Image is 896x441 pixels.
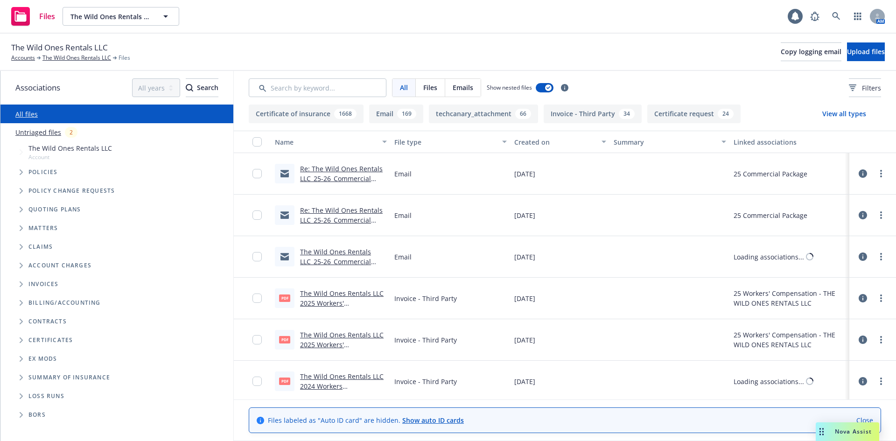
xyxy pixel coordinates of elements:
span: [DATE] [514,169,535,179]
span: Account charges [28,263,91,268]
button: Invoice - Third Party [544,105,642,123]
button: Created on [511,131,610,153]
div: 66 [515,109,531,119]
a: Switch app [848,7,867,26]
span: Filters [849,83,881,93]
div: 1668 [334,109,357,119]
span: Email [394,169,412,179]
div: Created on [514,137,596,147]
button: Nova Assist [816,422,879,441]
div: 25 Commercial Package [734,210,807,220]
div: Drag to move [816,422,827,441]
div: 2 [65,127,77,138]
span: Upload files [847,47,885,56]
a: Close [856,415,873,425]
div: Loading associations... [734,252,804,262]
span: Email [394,210,412,220]
button: View all types [807,105,881,123]
a: more [875,251,887,262]
span: Email [394,252,412,262]
span: The Wild Ones Rentals LLC [11,42,108,54]
input: Search by keyword... [249,78,386,97]
span: Quoting plans [28,207,81,212]
span: Associations [15,82,60,94]
span: Loss Runs [28,393,64,399]
span: pdf [279,336,290,343]
input: Toggle Row Selected [252,169,262,178]
a: The Wild Ones Rentals LLC 2025 Workers' Compensation Invoice.pdf [300,289,384,317]
div: Search [186,79,218,97]
div: Loading associations... [734,377,804,386]
a: Files [7,3,59,29]
a: Re: The Wild Ones Rentals LLC_25-26_Commercial Package_Notice of Cancellation eff [DATE] [300,206,383,244]
div: File type [394,137,496,147]
button: Linked associations [730,131,849,153]
a: more [875,376,887,387]
span: Files [423,83,437,92]
div: 34 [619,109,635,119]
a: more [875,293,887,304]
svg: Search [186,84,193,91]
a: more [875,334,887,345]
div: 25 Workers' Compensation - THE WILD ONES RENTALS LLC [734,288,846,308]
a: The Wild Ones Rentals LLC 2024 Workers Compensation Invoice.pdf [300,372,384,400]
div: 24 [718,109,734,119]
span: The Wild Ones Rentals LLC [70,12,151,21]
span: Show nested files [487,84,532,91]
span: Copy logging email [781,47,841,56]
span: [DATE] [514,335,535,345]
div: Folder Tree Example [0,294,233,424]
span: Contracts [28,319,67,324]
span: Filters [862,83,881,93]
button: Copy logging email [781,42,841,61]
span: Summary of insurance [28,375,110,380]
a: Re: The Wild Ones Rentals LLC_25-26_Commercial Package_Notice of Cancellation eff [DATE] [300,164,383,203]
span: Invoices [28,281,59,287]
span: Invoice - Third Party [394,335,457,345]
button: Filters [849,78,881,97]
div: Summary [614,137,715,147]
a: The Wild Ones Rentals LLC_25-26_Commercial Package_Notice of Cancellation eff [DATE] [300,247,371,286]
span: Ex Mods [28,356,57,362]
span: Files labeled as "Auto ID card" are hidden. [268,415,464,425]
span: Nova Assist [835,427,872,435]
button: Name [271,131,391,153]
button: techcanary_attachment [429,105,538,123]
input: Toggle Row Selected [252,252,262,261]
a: The Wild Ones Rentals LLC 2025 Workers' Compensation Invoice.pdf [300,330,384,359]
a: Untriaged files [15,127,61,137]
span: [DATE] [514,210,535,220]
div: Name [275,137,377,147]
span: Emails [453,83,473,92]
span: Files [119,54,130,62]
div: 25 Workers' Compensation - THE WILD ONES RENTALS LLC [734,330,846,350]
input: Toggle Row Selected [252,294,262,303]
div: Linked associations [734,137,846,147]
span: Policies [28,169,58,175]
span: Claims [28,244,53,250]
span: Invoice - Third Party [394,377,457,386]
input: Toggle Row Selected [252,377,262,386]
span: Billing/Accounting [28,300,101,306]
span: pdf [279,294,290,301]
a: The Wild Ones Rentals LLC [42,54,111,62]
div: 25 Commercial Package [734,169,807,179]
span: All [400,83,408,92]
span: BORs [28,412,46,418]
span: Certificates [28,337,73,343]
span: Matters [28,225,58,231]
span: Files [39,13,55,20]
span: [DATE] [514,252,535,262]
span: [DATE] [514,294,535,303]
input: Toggle Row Selected [252,335,262,344]
button: Certificate of insurance [249,105,364,123]
input: Toggle Row Selected [252,210,262,220]
button: Upload files [847,42,885,61]
span: The Wild Ones Rentals LLC [28,143,112,153]
button: SearchSearch [186,78,218,97]
span: pdf [279,378,290,385]
button: Email [369,105,423,123]
div: 169 [397,109,416,119]
button: File type [391,131,510,153]
span: Policy change requests [28,188,115,194]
